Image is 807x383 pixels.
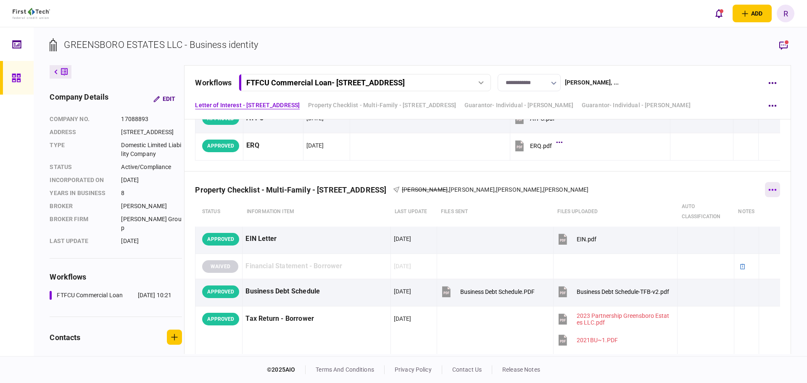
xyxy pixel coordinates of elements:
[395,366,432,373] a: privacy policy
[50,332,80,343] div: contacts
[246,78,405,87] div: FTFCU Commercial Loan - [STREET_ADDRESS]
[530,143,552,149] div: ERQ.pdf
[402,186,448,193] span: [PERSON_NAME]
[121,141,182,158] div: Domestic Limited Liability Company
[50,176,113,185] div: incorporated on
[577,288,669,295] div: Business Debt Schedule-TFB-v2.pdf
[50,271,182,283] div: workflows
[121,189,182,198] div: 8
[50,115,113,124] div: company no.
[138,291,172,300] div: [DATE] 10:21
[121,115,182,124] div: 17088893
[577,337,618,343] div: 2021BU~1.PDF
[710,5,728,22] button: open notifications list
[577,236,596,243] div: EIN.pdf
[245,309,387,328] div: Tax Return - Borrower
[542,186,543,193] span: ,
[50,202,113,211] div: Broker
[121,237,182,246] div: [DATE]
[50,215,113,232] div: broker firm
[553,197,677,227] th: Files uploaded
[195,197,243,227] th: status
[50,91,108,106] div: company details
[202,233,239,246] div: APPROVED
[496,186,542,193] span: [PERSON_NAME]
[50,189,113,198] div: years in business
[502,366,540,373] a: release notes
[239,74,491,91] button: FTFCU Commercial Loan- [STREET_ADDRESS]
[678,197,734,227] th: auto classification
[245,257,387,276] div: Financial Statement - Borrower
[394,235,411,243] div: [DATE]
[50,237,113,246] div: last update
[733,5,772,22] button: open adding identity options
[464,101,573,110] a: Guarantor- Individual - [PERSON_NAME]
[449,186,495,193] span: [PERSON_NAME]
[64,38,258,52] div: GREENSBORO ESTATES LLC - Business identity
[316,366,374,373] a: terms and conditions
[440,282,535,301] button: Business Debt Schedule.PDF
[556,351,670,370] button: 2022 Business Client Copy Return for Greensboro Estates LLC.pdf
[121,202,182,211] div: [PERSON_NAME]
[121,163,182,172] div: Active/Compliance
[121,215,182,232] div: [PERSON_NAME] Group
[202,260,238,273] div: WAIVED
[147,91,182,106] button: Edit
[306,141,324,150] div: [DATE]
[195,185,393,194] div: Property Checklist - Multi-Family - [STREET_ADDRESS]
[565,78,619,87] div: [PERSON_NAME] , ...
[202,285,239,298] div: APPROVED
[556,282,669,301] button: Business Debt Schedule-TFB-v2.pdf
[394,287,411,296] div: [DATE]
[121,128,182,137] div: [STREET_ADDRESS]
[556,309,670,328] button: 2023 Partnership Greensboro Estates LLC.pdf
[394,262,411,270] div: [DATE]
[50,128,113,137] div: address
[390,197,437,227] th: last update
[460,288,535,295] div: Business Debt Schedule.PDF
[195,101,300,110] a: Letter of Interest - [STREET_ADDRESS]
[202,140,239,152] div: APPROVED
[556,330,618,349] button: 2021BU~1.PDF
[437,197,553,227] th: files sent
[50,291,171,300] a: FTFCU Commercial Loan[DATE] 10:21
[452,366,482,373] a: contact us
[57,291,123,300] div: FTFCU Commercial Loan
[50,141,113,158] div: Type
[195,77,232,88] div: workflows
[543,186,589,193] span: [PERSON_NAME]
[556,230,596,248] button: EIN.pdf
[243,197,390,227] th: Information item
[245,230,387,248] div: EIN Letter
[495,186,496,193] span: ,
[121,176,182,185] div: [DATE]
[246,136,300,155] div: ERQ
[582,101,691,110] a: Guarantor- Individual - [PERSON_NAME]
[394,314,411,323] div: [DATE]
[577,312,670,326] div: 2023 Partnership Greensboro Estates LLC.pdf
[245,282,387,301] div: Business Debt Schedule
[448,186,449,193] span: ,
[267,365,306,374] div: © 2025 AIO
[734,197,759,227] th: notes
[308,101,456,110] a: Property Checklist - Multi-Family - [STREET_ADDRESS]
[202,313,239,325] div: APPROVED
[513,136,560,155] button: ERQ.pdf
[777,5,794,22] button: R
[50,163,113,172] div: status
[13,8,50,19] img: client company logo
